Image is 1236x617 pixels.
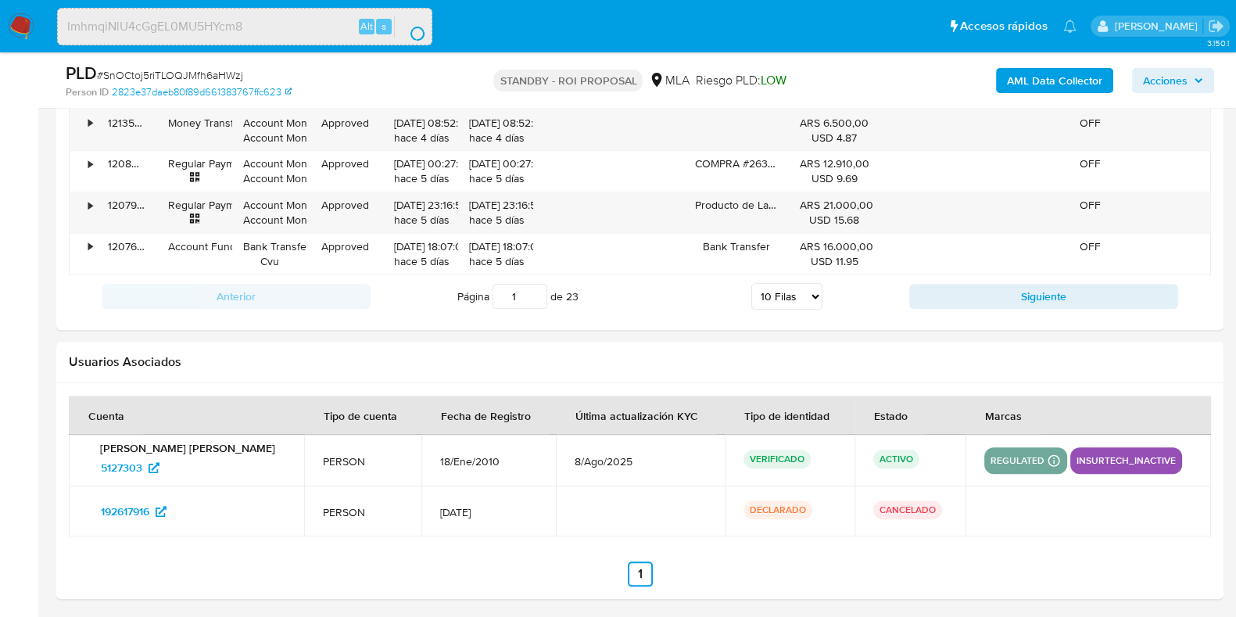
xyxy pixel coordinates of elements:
[1063,20,1077,33] a: Notificaciones
[112,85,292,99] a: 2823e37daeb80f89d661383767ffc623
[394,16,426,38] button: search-icon
[1143,68,1188,93] span: Acciones
[1007,68,1102,93] b: AML Data Collector
[1114,19,1202,34] p: florencia.lera@mercadolibre.com
[97,67,243,83] span: # SnOCtoj5riTLOQJMfh6aHWzj
[69,354,1211,370] h2: Usuarios Asociados
[493,70,643,91] p: STANDBY - ROI PROPOSAL
[58,16,432,37] input: Buscar usuario o caso...
[1132,68,1214,93] button: Acciones
[1206,37,1228,49] span: 3.150.1
[695,72,786,89] span: Riesgo PLD:
[66,85,109,99] b: Person ID
[760,71,786,89] span: LOW
[649,72,689,89] div: MLA
[66,60,97,85] b: PLD
[360,19,373,34] span: Alt
[382,19,386,34] span: s
[996,68,1113,93] button: AML Data Collector
[1208,18,1224,34] a: Salir
[960,18,1048,34] span: Accesos rápidos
